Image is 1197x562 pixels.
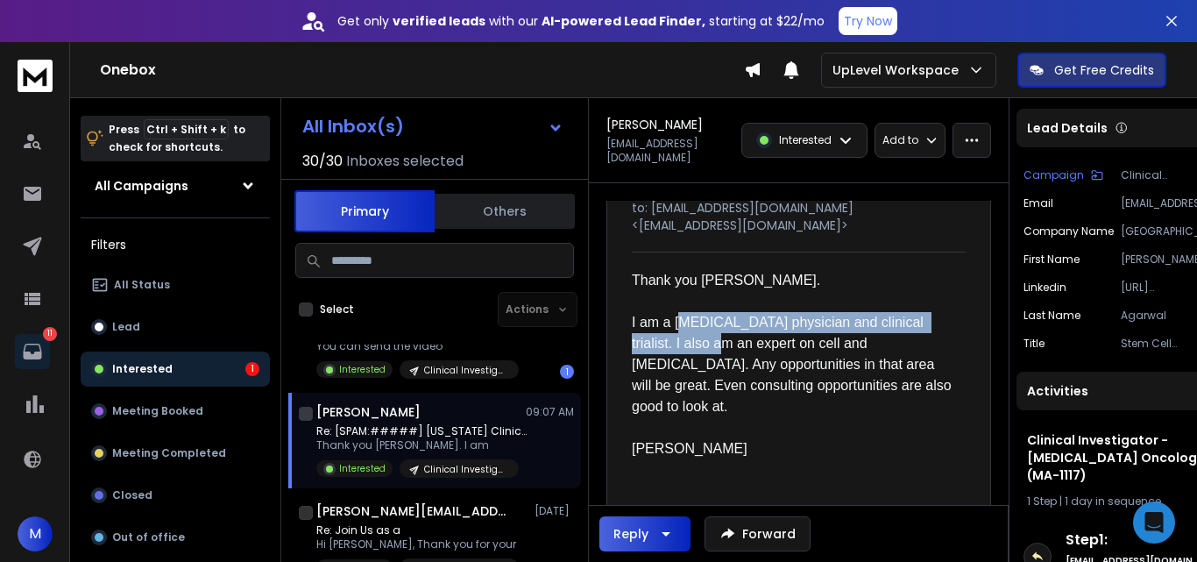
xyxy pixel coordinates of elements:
h1: [PERSON_NAME] [606,116,703,133]
span: Ctrl + Shift + k [144,119,229,139]
button: Others [435,192,575,231]
p: Interested [112,362,173,376]
div: Thank you [PERSON_NAME]. [632,270,952,291]
button: Try Now [839,7,897,35]
p: You can send the video [316,339,527,353]
p: Get Free Credits [1054,61,1154,79]
div: I am a [MEDICAL_DATA] physician and clinical trialist. I also am an expert on cell and [MEDICAL_D... [632,312,952,417]
div: 1 [560,365,574,379]
p: Hi [PERSON_NAME], Thank you for your [316,537,519,551]
button: All Inbox(s) [288,109,577,144]
button: Reply [599,516,691,551]
label: Select [320,302,354,317]
div: [PERSON_NAME] [632,438,952,459]
button: Closed [81,478,270,513]
p: First Name [1023,253,1080,267]
p: Re: Join Us as a [316,523,519,537]
img: logo [18,60,53,92]
button: All Status [81,267,270,302]
strong: verified leads [393,12,485,30]
p: Out of office [112,530,185,544]
p: Interested [779,133,832,147]
p: Lead [112,320,140,334]
p: [DATE] [535,504,574,518]
p: Closed [112,488,152,502]
p: All Status [114,278,170,292]
p: Campaign [1023,168,1084,182]
p: Company Name [1023,224,1114,238]
button: Forward [705,516,811,551]
p: Interested [339,462,386,475]
h1: Onebox [100,60,744,81]
span: 1 Step [1027,494,1057,509]
div: Reply [613,525,648,543]
p: Press to check for shortcuts. [109,121,245,156]
h1: All Inbox(s) [302,117,404,135]
p: linkedin [1023,281,1066,295]
p: Lead Details [1027,119,1108,137]
button: Campaign [1023,168,1103,182]
p: [EMAIL_ADDRESS][DOMAIN_NAME] [606,137,731,165]
p: Interested [339,363,386,376]
p: Meeting Booked [112,404,203,418]
p: Thank you [PERSON_NAME]. I am [316,438,527,452]
a: 11 [15,334,50,369]
p: 11 [43,327,57,341]
button: M [18,516,53,551]
p: Clinical Investigator - [MEDICAL_DATA] Oncology (MA-1117) [424,463,508,476]
div: Open Intercom Messenger [1133,502,1175,544]
h3: Inboxes selected [346,151,464,172]
button: Meeting Booked [81,394,270,429]
h1: [PERSON_NAME] [316,403,421,421]
p: Try Now [844,12,892,30]
span: 30 / 30 [302,151,343,172]
button: Meeting Completed [81,436,270,471]
h1: All Campaigns [95,177,188,195]
p: UpLevel Workspace [832,61,966,79]
p: Get only with our starting at $22/mo [337,12,825,30]
p: Clinical Investigator - [MEDICAL_DATA] Oncology (MA-1117) [424,364,508,377]
strong: AI-powered Lead Finder, [542,12,705,30]
p: Email [1023,196,1053,210]
p: 09:07 AM [526,405,574,419]
p: to: [EMAIL_ADDRESS][DOMAIN_NAME] <[EMAIL_ADDRESS][DOMAIN_NAME]> [632,199,966,234]
button: Out of office [81,520,270,555]
p: Re: [SPAM:#####] [US_STATE] Clinical Investigator [316,424,527,438]
p: Add to [882,133,918,147]
button: Interested1 [81,352,270,387]
h1: [PERSON_NAME][EMAIL_ADDRESS][DOMAIN_NAME] [316,502,509,520]
h3: Filters [81,232,270,257]
p: title [1023,337,1045,351]
p: Last Name [1023,309,1080,323]
button: Get Free Credits [1017,53,1166,88]
span: 1 day in sequence [1065,494,1161,509]
button: Lead [81,309,270,345]
button: All Campaigns [81,168,270,203]
div: 1 [245,362,259,376]
p: Meeting Completed [112,446,226,460]
button: Primary [294,190,435,232]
